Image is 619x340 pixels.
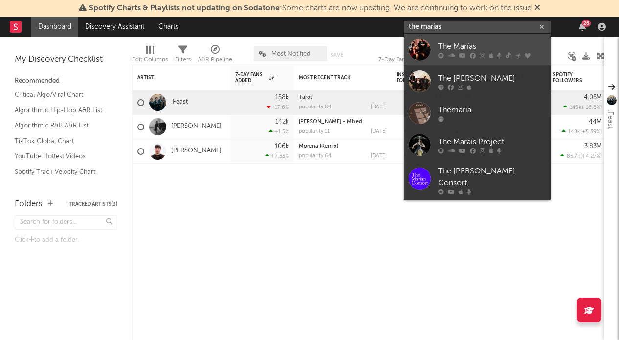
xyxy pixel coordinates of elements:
[15,136,108,147] a: TikTok Global Chart
[15,89,108,100] a: Critical Algo/Viral Chart
[584,143,602,149] div: 3.83M
[78,17,152,37] a: Discovery Assistant
[404,34,551,65] a: The Marías
[175,42,191,70] div: Filters
[31,17,78,37] a: Dashboard
[235,72,266,84] span: 7-Day Fans Added
[299,119,362,125] a: [PERSON_NAME] - Mixed
[570,105,582,110] span: 149k
[299,119,387,125] div: Luther - Mixed
[15,151,108,162] a: YouTube Hottest Videos
[299,153,332,159] div: popularity: 64
[438,166,546,189] div: The [PERSON_NAME] Consort
[584,94,602,101] div: 4.05M
[404,21,551,33] input: Search for artists
[299,129,330,134] div: popularity: 11
[89,4,280,12] span: Spotify Charts & Playlists not updating on Sodatone
[371,105,387,110] div: [DATE]
[299,144,387,149] div: Morena (Remix)
[438,41,546,52] div: The Marías
[582,20,591,27] div: 26
[275,143,289,149] div: 106k
[404,65,551,97] a: The [PERSON_NAME]
[152,17,185,37] a: Charts
[265,153,289,159] div: +7.53 %
[371,153,387,159] div: [DATE]
[198,54,232,65] div: A&R Pipeline
[583,105,600,110] span: -16.8 %
[378,42,452,70] div: 7-Day Fans Added (7-Day Fans Added)
[438,72,546,84] div: The [PERSON_NAME]
[568,129,580,135] span: 140k
[560,153,602,159] div: ( )
[567,154,580,159] span: 85.7k
[132,54,168,65] div: Edit Columns
[89,4,531,12] span: : Some charts are now updating. We are continuing to work on the issue
[175,54,191,65] div: Filters
[171,98,188,106] a: .Feast
[378,54,452,65] div: 7-Day Fans Added (7-Day Fans Added)
[299,144,338,149] a: Morena (Remix)
[15,167,108,177] a: Spotify Track Velocity Chart
[275,94,289,101] div: 158k
[404,97,551,129] a: Themaria
[137,75,211,81] div: Artist
[438,104,546,116] div: Themaria
[299,105,332,110] div: popularity: 84
[132,42,168,70] div: Edit Columns
[404,129,551,161] a: The Marais Project
[15,54,117,65] div: My Discovery Checklist
[275,119,289,125] div: 142k
[604,109,616,129] div: .Feast
[15,120,108,131] a: Algorithmic R&B A&R List
[582,154,600,159] span: +4.27 %
[404,161,551,200] a: The [PERSON_NAME] Consort
[15,75,117,87] div: Recommended
[534,4,540,12] span: Dismiss
[171,147,221,155] a: [PERSON_NAME]
[582,129,600,135] span: +5.39 %
[271,51,310,57] span: Most Notified
[371,129,387,134] div: [DATE]
[589,119,602,125] div: 44M
[15,234,117,246] div: Click to add a folder.
[299,95,387,100] div: Tarot
[15,215,117,230] input: Search for folders...
[397,72,431,84] div: Instagram Followers
[553,72,587,84] div: Spotify Followers
[563,104,602,110] div: ( )
[562,128,602,135] div: ( )
[198,42,232,70] div: A&R Pipeline
[267,104,289,110] div: -17.6 %
[438,136,546,148] div: The Marais Project
[299,95,312,100] a: Tarot
[269,128,289,135] div: +1.5 %
[69,202,117,207] button: Tracked Artists(3)
[15,105,108,116] a: Algorithmic Hip-Hop A&R List
[331,52,343,58] button: Save
[299,75,372,81] div: Most Recent Track
[171,123,221,131] a: [PERSON_NAME]
[579,23,586,31] button: 26
[15,198,43,210] div: Folders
